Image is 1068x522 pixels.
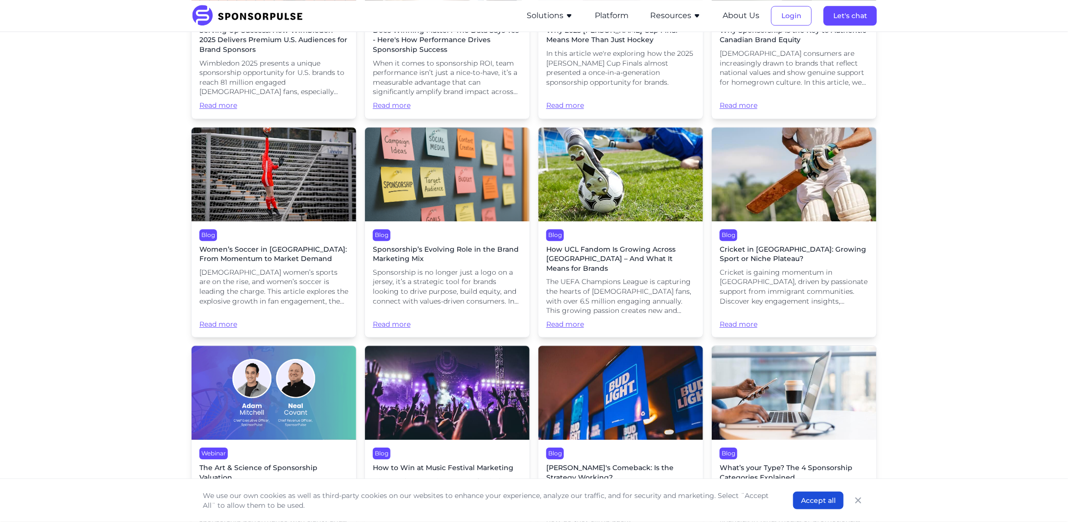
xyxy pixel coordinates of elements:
[546,448,564,459] div: Blog
[720,268,869,306] span: Cricket is gaining momentum in [GEOGRAPHIC_DATA], driven by passionate support from immigrant com...
[546,245,695,274] span: How UCL Fandom Is Growing Across [GEOGRAPHIC_DATA] – And What It Means for Brands
[720,91,869,110] span: Read more
[1019,475,1068,522] iframe: Chat Widget
[546,463,695,482] span: [PERSON_NAME]'s Comeback: Is the Strategy Working?
[191,127,357,338] a: BlogWomen’s Soccer in [GEOGRAPHIC_DATA]: From Momentum to Market Demand[DEMOGRAPHIC_DATA] women’s...
[720,310,869,329] span: Read more
[199,463,348,482] span: The Art & Science of Sponsorship Valuation
[199,26,348,55] span: Serving Up Success: How Wimbledon 2025 Delivers Premium U.S. Audiences for Brand Sponsors
[373,101,522,111] span: Read more
[191,5,310,26] img: SponsorPulse
[192,127,356,221] img: Photo courtesy of Unsplash
[199,245,348,264] span: Women’s Soccer in [GEOGRAPHIC_DATA]: From Momentum to Market Demand
[373,26,522,55] span: Does Winning Matter? The Data Says Yes - Here's How Performance Drives Sponsorship Success
[720,229,737,241] div: Blog
[793,492,844,509] button: Accept all
[373,477,522,515] span: Discover how to win at music festival marketing with data-driven strategies that boost engagement...
[199,101,348,111] span: Read more
[538,127,704,338] a: BlogHow UCL Fandom Is Growing Across [GEOGRAPHIC_DATA] – And What It Means for BrandsThe UEFA Cha...
[373,59,522,97] span: When it comes to sponsorship ROI, team performance isn’t just a nice-to-have, it’s a measurable a...
[373,448,390,459] div: Blog
[720,448,737,459] div: Blog
[720,245,869,264] span: Cricket in [GEOGRAPHIC_DATA]: Growing Sport or Niche Plateau?
[851,494,865,507] button: Close
[203,491,774,510] p: We use our own cookies as well as third-party cookies on our websites to enhance your experience,...
[546,26,695,45] span: Why 2025 [PERSON_NAME] Cup Final Means More Than Just Hockey
[365,127,530,221] img: Marketing ideas on bulletin board
[373,245,522,264] span: Sponsorship’s Evolving Role in the Brand Marketing Mix
[199,448,228,459] div: Webinar
[712,346,876,440] img: Image courtesy Christina @ wocintechchat.com via Unsplash
[373,229,390,241] div: Blog
[538,127,703,221] img: Photo by Getty Images courtesy of Unsplash
[373,310,522,329] span: Read more
[538,346,703,440] img: Photo by Erik Mclean, courtesy of Unsplash
[373,268,522,306] span: Sponsorship is no longer just a logo on a jersey, it’s a strategic tool for brands looking to dri...
[771,6,812,25] button: Login
[546,277,695,315] span: The UEFA Champions League is capturing the hearts of [DEMOGRAPHIC_DATA] fans, with over 6.5 milli...
[527,10,573,22] button: Solutions
[199,310,348,329] span: Read more
[199,229,217,241] div: Blog
[712,127,876,221] img: Photo by Fellipe Ditadi courtesy of Unsplash
[373,463,522,473] span: How to Win at Music Festival Marketing
[546,320,695,330] span: Read more
[364,127,530,338] a: BlogSponsorship’s Evolving Role in the Brand Marketing MixSponsorship is no longer just a logo on...
[365,346,530,440] img: Photo by Hannah Naihabo courtesy of Unsplash
[546,229,564,241] div: Blog
[650,10,701,22] button: Resources
[711,127,877,338] a: BlogCricket in [GEOGRAPHIC_DATA]: Growing Sport or Niche Plateau?Cricket is gaining momentum in [...
[199,268,348,306] span: [DEMOGRAPHIC_DATA] women’s sports are on the rise, and women’s soccer is leading the charge. This...
[723,10,759,22] button: About Us
[199,59,348,97] span: Wimbledon 2025 presents a unique sponsorship opportunity for U.S. brands to reach 81 million enga...
[192,346,356,440] img: On-Demand-Webinar Cover Image
[824,11,877,20] a: Let's chat
[824,6,877,25] button: Let's chat
[723,11,759,20] a: About Us
[720,26,869,45] span: Why Sponsorship Is the Key to Authentic Canadian Brand Equity
[720,49,869,87] span: [DEMOGRAPHIC_DATA] consumers are increasingly drawn to brands that reflect national values and sh...
[720,463,869,482] span: What’s your Type? The 4 Sponsorship Categories Explained
[546,91,695,110] span: Read more
[546,49,695,87] span: In this article we're exploring how the 2025 [PERSON_NAME] Cup Finals almost presented a once-in-...
[595,11,629,20] a: Platform
[771,11,812,20] a: Login
[595,10,629,22] button: Platform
